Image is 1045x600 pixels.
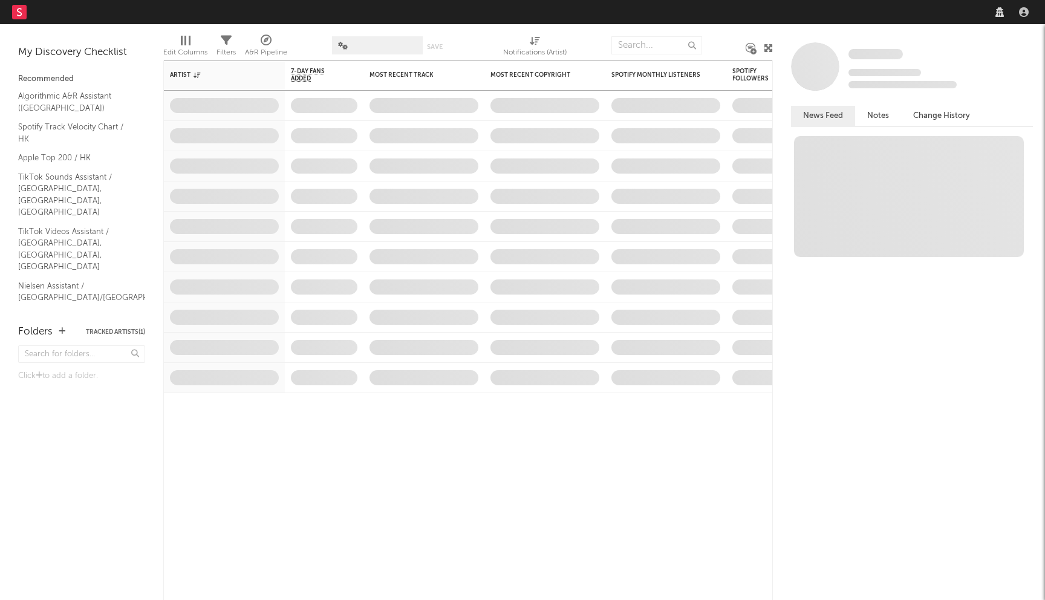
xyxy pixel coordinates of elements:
[503,45,567,60] div: Notifications (Artist)
[18,90,133,114] a: Algorithmic A&R Assistant ([GEOGRAPHIC_DATA])
[170,71,261,79] div: Artist
[18,151,133,165] a: Apple Top 200 / HK
[18,225,133,273] a: TikTok Videos Assistant / [GEOGRAPHIC_DATA], [GEOGRAPHIC_DATA], [GEOGRAPHIC_DATA]
[427,44,443,50] button: Save
[611,71,702,79] div: Spotify Monthly Listeners
[18,45,145,60] div: My Discovery Checklist
[369,71,460,79] div: Most Recent Track
[18,325,53,339] div: Folders
[163,45,207,60] div: Edit Columns
[848,69,921,76] span: Tracking Since: [DATE]
[611,36,702,54] input: Search...
[18,120,133,145] a: Spotify Track Velocity Chart / HK
[18,72,145,86] div: Recommended
[18,369,145,383] div: Click to add a folder.
[848,48,903,60] a: Some Artist
[216,45,236,60] div: Filters
[848,81,957,88] span: 0 fans last week
[163,30,207,65] div: Edit Columns
[791,106,855,126] button: News Feed
[86,329,145,335] button: Tracked Artists(1)
[18,279,269,304] a: Nielsen Assistant / [GEOGRAPHIC_DATA]/[GEOGRAPHIC_DATA]/[GEOGRAPHIC_DATA]
[732,68,775,82] div: Spotify Followers
[490,71,581,79] div: Most Recent Copyright
[855,106,901,126] button: Notes
[848,49,903,59] span: Some Artist
[18,345,145,363] input: Search for folders...
[216,30,236,65] div: Filters
[291,68,339,82] span: 7-Day Fans Added
[245,30,287,65] div: A&R Pipeline
[245,45,287,60] div: A&R Pipeline
[901,106,982,126] button: Change History
[503,30,567,65] div: Notifications (Artist)
[18,171,133,219] a: TikTok Sounds Assistant / [GEOGRAPHIC_DATA], [GEOGRAPHIC_DATA], [GEOGRAPHIC_DATA]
